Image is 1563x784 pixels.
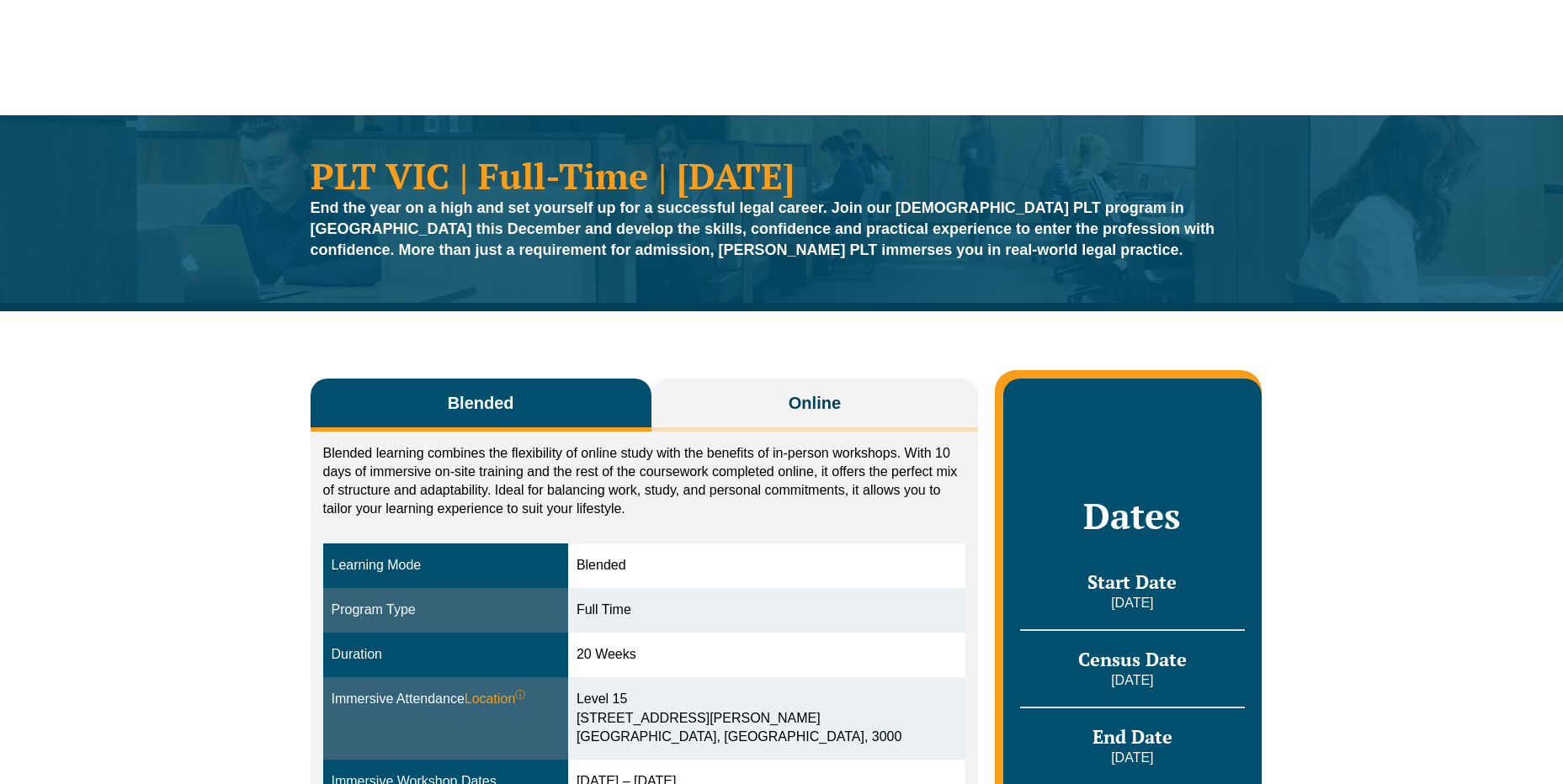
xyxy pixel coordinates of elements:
[311,157,1253,193] h1: PLT VIC | Full-Time | [DATE]
[577,556,957,575] div: Blended
[448,391,514,415] span: Blended
[332,645,560,665] div: Duration
[577,645,957,665] div: 20 Weeks
[332,690,560,709] div: Immersive Attendance
[1020,749,1244,767] p: [DATE]
[789,391,841,415] span: Online
[1093,724,1172,749] span: End Date
[515,689,525,701] sup: ⓘ
[1087,569,1177,594] span: Start Date
[332,556,560,575] div: Learning Mode
[1020,594,1244,612] p: [DATE]
[311,199,1215,258] strong: End the year on a high and set yourself up for a successful legal career. Join our [DEMOGRAPHIC_D...
[577,690,957,748] div: Level 15 [STREET_ADDRESS][PERSON_NAME] [GEOGRAPHIC_DATA], [GEOGRAPHIC_DATA], 3000
[1020,495,1244,537] h2: Dates
[577,601,957,620] div: Full Time
[465,690,526,709] span: Location
[332,601,560,620] div: Program Type
[1078,647,1187,671] span: Census Date
[323,444,966,518] p: Blended learning combines the flexibility of online study with the benefits of in-person workshop...
[1020,671,1244,690] p: [DATE]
